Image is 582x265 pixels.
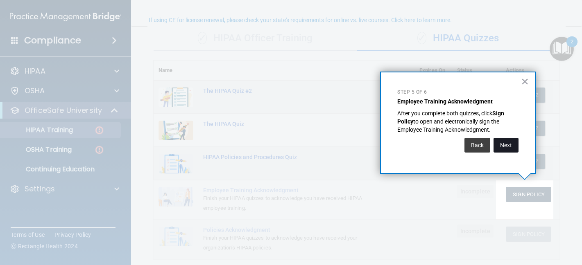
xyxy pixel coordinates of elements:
[397,118,500,133] span: to open and electronically sign the Employee Training Acknowledgment.
[397,98,493,105] strong: Employee Training Acknowledgment
[464,138,490,153] button: Back
[494,138,519,153] button: Next
[506,187,551,202] button: Sign Policy
[397,89,519,96] p: Step 5 of 6
[397,110,505,125] strong: Sign Policy
[397,110,492,117] span: After you complete both quizzes, click
[521,75,529,88] button: Close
